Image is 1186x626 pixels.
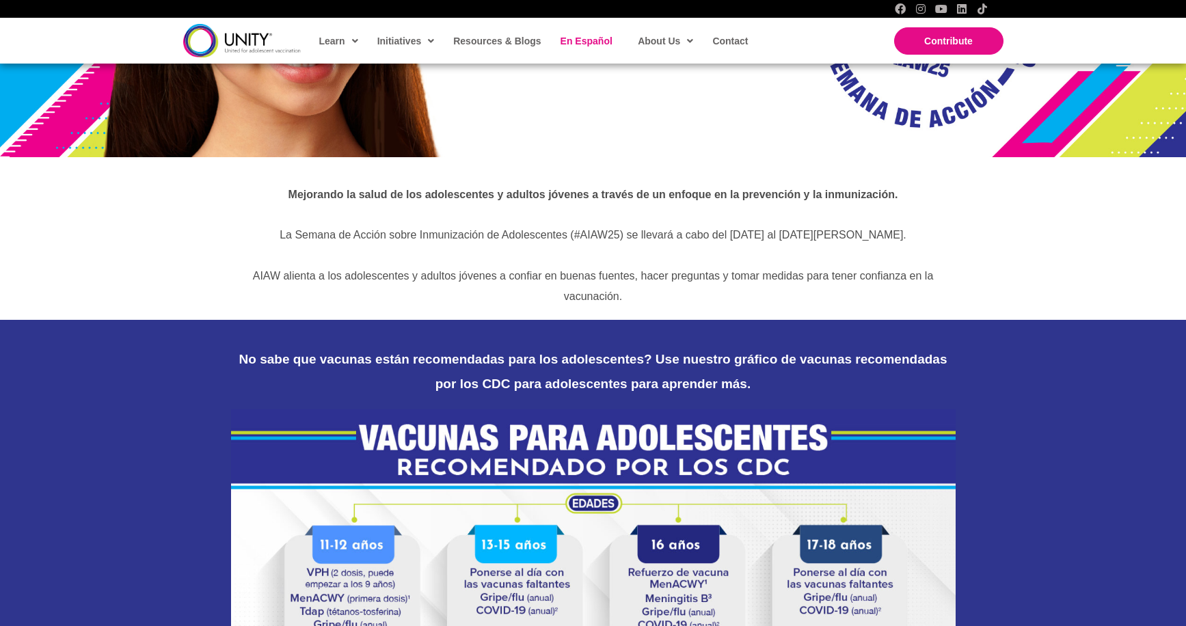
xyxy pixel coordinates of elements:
[712,36,748,46] span: Contact
[288,189,898,200] strong: Mejorando la salud de los adolescentes y adultos jóvenes a través de un enfoque en la prevención ...
[239,352,947,390] strong: No sabe que vacunas están recomendadas para los adolescentes? Use nuestro gráfico de vacunas reco...
[446,25,546,57] a: Resources & Blogs
[183,24,301,57] img: unity-logo-dark
[915,3,926,14] a: Instagram
[956,3,967,14] a: LinkedIn
[631,25,699,57] a: About Us
[453,36,541,46] span: Resources & Blogs
[638,31,693,51] span: About Us
[895,3,906,14] a: Facebook
[377,31,435,51] span: Initiatives
[231,225,956,245] p: La Semana de Acción sobre Inmunización de Adolescentes (#AIAW25) se llevará a cabo del [DATE] al ...
[977,3,988,14] a: TikTok
[936,3,947,14] a: YouTube
[231,266,956,306] p: AIAW alienta a los adolescentes y adultos jóvenes a confiar en buenas fuentes, hacer preguntas y ...
[561,36,612,46] span: En Español
[705,25,753,57] a: Contact
[924,36,973,46] span: Contribute
[319,31,358,51] span: Learn
[894,27,1003,55] a: Contribute
[554,25,618,57] a: En Español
